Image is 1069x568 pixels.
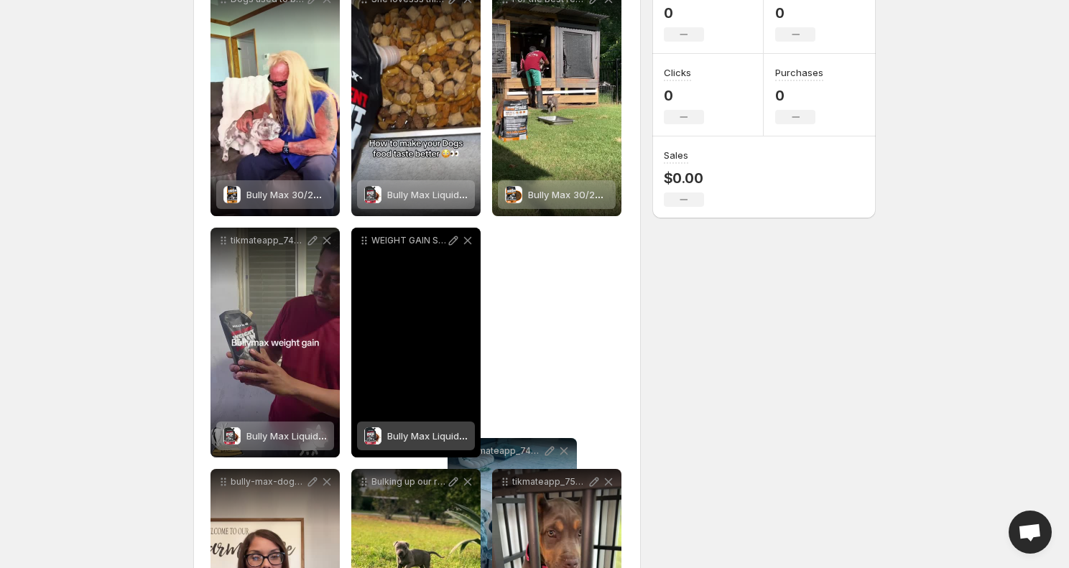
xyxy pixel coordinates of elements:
p: 0 [664,87,704,104]
span: Bully Max 30/20 High Performance Dog Food [246,189,450,200]
p: 0 [664,4,718,22]
span: Bully Max Liquid Weight [PERSON_NAME] 2-in-1 [387,189,597,200]
img: Bully Max Liquid Weight Gainer 2-in-1 [223,427,241,444]
span: Bully Max Liquid Muscle Gain Supplement [387,430,574,442]
img: Bully Max Liquid Muscle Gain Supplement [364,427,381,444]
div: tikmateapp_7491525949494742318_hdBully Max Liquid Weight Gainer 2-in-1Bully Max Liquid Weight [PE... [210,228,340,457]
p: WEIGHT GAIN SUPPLEMENT FOR DOGS fyp bullymax weightgain dogsoftiktok dogowners dogsupplements dog... [371,235,446,246]
p: 0 [775,87,823,104]
p: Bulking up our razor edge Pitbull puppies with BullyMax high protein dry wet foods ONLY THE BEST ... [371,476,446,488]
p: $0.00 [664,169,704,187]
img: Bully Max 30/20 High Performance Dog Food [223,186,241,203]
p: tikmateapp_7483911672806100255_hd [468,445,542,457]
p: bully-max-dog-food-review-2 [231,476,305,488]
h3: Purchases [775,65,823,80]
p: tikmateapp_7509925768043023658_hd [512,476,587,488]
h3: Sales [664,148,688,162]
img: Bully Max Liquid Weight Gainer 2-in-1 [364,186,381,203]
img: Bully Max 30/20 High Protein Dog Food [505,186,522,203]
h3: Clicks [664,65,691,80]
span: Bully Max Liquid Weight [PERSON_NAME] 2-in-1 [246,430,456,442]
span: Bully Max 30/20 High Protein Dog Food [528,189,705,200]
p: 0 [775,4,815,22]
div: Open chat [1009,511,1052,554]
p: tikmateapp_7491525949494742318_hd [231,235,305,246]
div: WEIGHT GAIN SUPPLEMENT FOR DOGS fyp bullymax weightgain dogsoftiktok dogowners dogsupplements dog... [351,228,481,457]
